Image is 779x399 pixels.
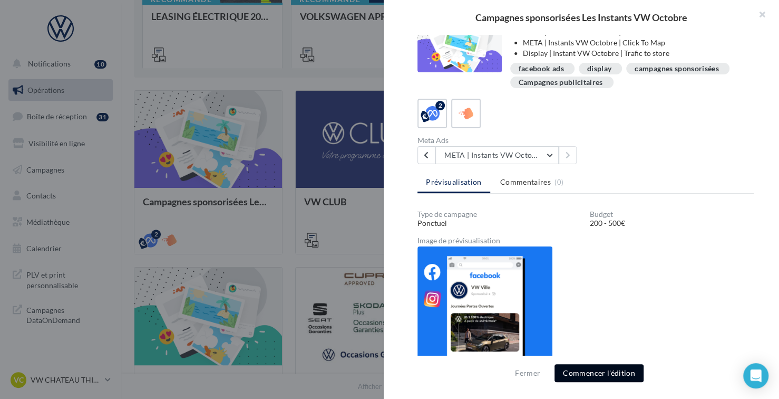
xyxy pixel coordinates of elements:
[417,246,552,365] img: 2821926b96a6c347e8d9c8e490a3b8c0.png
[435,101,445,110] div: 2
[435,146,559,164] button: META | Instants VW Octobre | Lead Ads
[519,79,603,87] div: Campagnes publicitaires
[635,65,719,73] div: campagnes sponsorisées
[743,363,768,388] div: Open Intercom Messenger
[523,48,746,59] li: Display | Instant VW Octobre | Trafic to store
[590,211,754,218] div: Budget
[417,237,754,244] div: Image de prévisualisation
[587,65,611,73] div: display
[523,37,746,48] li: META | Instants VW Octobre | Click To Map
[417,137,581,144] div: Meta Ads
[519,65,564,73] div: facebook ads
[554,178,563,186] span: (0)
[554,364,644,382] button: Commencer l'édition
[590,218,754,229] div: 200 - 500€
[417,211,581,218] div: Type de campagne
[401,13,762,22] div: Campagnes sponsorisées Les Instants VW Octobre
[417,218,581,229] div: Ponctuel
[500,177,551,187] span: Commentaires
[511,367,544,379] button: Fermer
